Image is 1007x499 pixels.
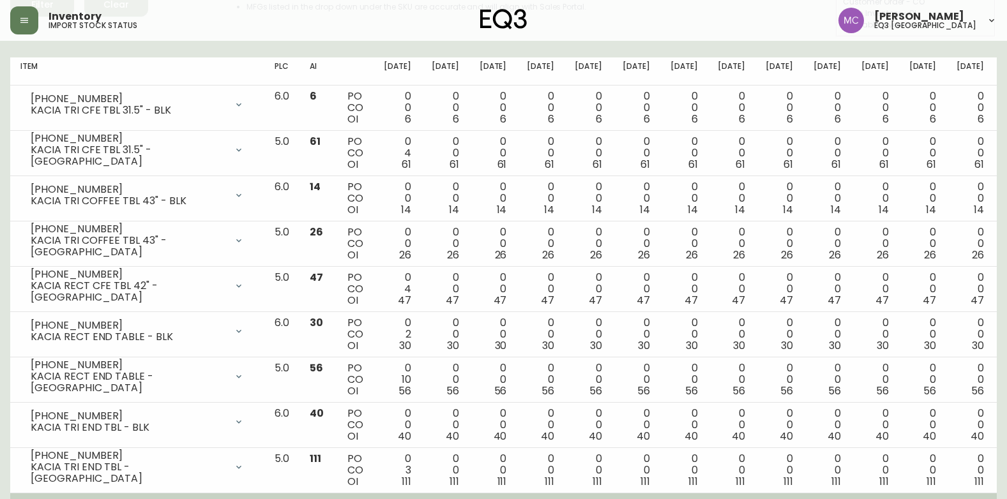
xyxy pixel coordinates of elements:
[909,408,937,442] div: 0 0
[974,202,984,217] span: 14
[957,227,984,261] div: 0 0
[384,317,411,352] div: 0 2
[449,202,459,217] span: 14
[766,136,793,170] div: 0 0
[733,248,745,262] span: 26
[972,338,984,353] span: 30
[718,136,745,170] div: 0 0
[494,429,507,443] span: 40
[829,248,841,262] span: 26
[347,181,363,216] div: PO CO
[432,408,459,442] div: 0 0
[500,112,506,126] span: 6
[957,181,984,216] div: 0 0
[575,362,602,397] div: 0 0
[718,453,745,488] div: 0 0
[347,429,358,443] span: OI
[623,408,650,442] div: 0 0
[347,202,358,217] span: OI
[670,362,698,397] div: 0 0
[688,157,698,172] span: 61
[670,317,698,352] div: 0 0
[347,272,363,306] div: PO CO
[874,11,964,22] span: [PERSON_NAME]
[978,112,984,126] span: 6
[384,408,411,442] div: 0 0
[310,315,323,330] span: 30
[31,269,226,280] div: [PHONE_NUMBER]
[670,227,698,261] div: 0 0
[527,181,554,216] div: 0 0
[766,227,793,261] div: 0 0
[480,408,507,442] div: 0 0
[637,384,650,398] span: 56
[909,91,937,125] div: 0 0
[861,227,889,261] div: 0 0
[623,136,650,170] div: 0 0
[670,272,698,306] div: 0 0
[20,227,254,255] div: [PHONE_NUMBER]KACIA TRI COFFEE TBL 43" -[GEOGRAPHIC_DATA]
[564,57,612,86] th: [DATE]
[831,202,841,217] span: 14
[374,57,421,86] th: [DATE]
[545,157,554,172] span: 61
[432,136,459,170] div: 0 0
[542,338,554,353] span: 30
[421,57,469,86] th: [DATE]
[446,384,459,398] span: 56
[718,181,745,216] div: 0 0
[924,248,936,262] span: 26
[480,91,507,125] div: 0 0
[31,144,226,167] div: KACIA TRI CFE TBL 31.5" - [GEOGRAPHIC_DATA]
[835,112,841,126] span: 6
[347,227,363,261] div: PO CO
[781,248,793,262] span: 26
[432,453,459,488] div: 0 0
[20,453,254,481] div: [PHONE_NUMBER]KACIA TRI END TBL - [GEOGRAPHIC_DATA]
[575,272,602,306] div: 0 0
[838,8,864,33] img: 6dbdb61c5655a9a555815750a11666cc
[575,91,602,125] div: 0 0
[644,112,650,126] span: 6
[637,293,650,308] span: 47
[264,448,299,493] td: 5.0
[623,181,650,216] div: 0 0
[781,338,793,353] span: 30
[480,9,527,29] img: logo
[766,181,793,216] div: 0 0
[874,22,976,29] h5: eq3 [GEOGRAPHIC_DATA]
[31,359,226,371] div: [PHONE_NUMBER]
[264,57,299,86] th: PLC
[20,91,254,119] div: [PHONE_NUMBER]KACIA TRI CFE TBL 31.5" - BLK
[399,338,411,353] span: 30
[548,112,554,126] span: 6
[814,136,841,170] div: 0 0
[589,293,602,308] span: 47
[527,317,554,352] div: 0 0
[623,453,650,488] div: 0 0
[814,91,841,125] div: 0 0
[432,181,459,216] div: 0 0
[527,362,554,397] div: 0 0
[971,429,984,443] span: 40
[432,272,459,306] div: 0 0
[384,91,411,125] div: 0 0
[623,317,650,352] div: 0 0
[590,248,602,262] span: 26
[803,57,851,86] th: [DATE]
[347,453,363,488] div: PO CO
[480,136,507,170] div: 0 0
[732,293,745,308] span: 47
[494,293,507,308] span: 47
[814,362,841,397] div: 0 0
[784,157,793,172] span: 61
[877,248,889,262] span: 26
[541,293,554,308] span: 47
[637,429,650,443] span: 40
[447,338,459,353] span: 30
[347,408,363,442] div: PO CO
[732,429,745,443] span: 40
[31,93,226,105] div: [PHONE_NUMBER]
[399,248,411,262] span: 26
[432,227,459,261] div: 0 0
